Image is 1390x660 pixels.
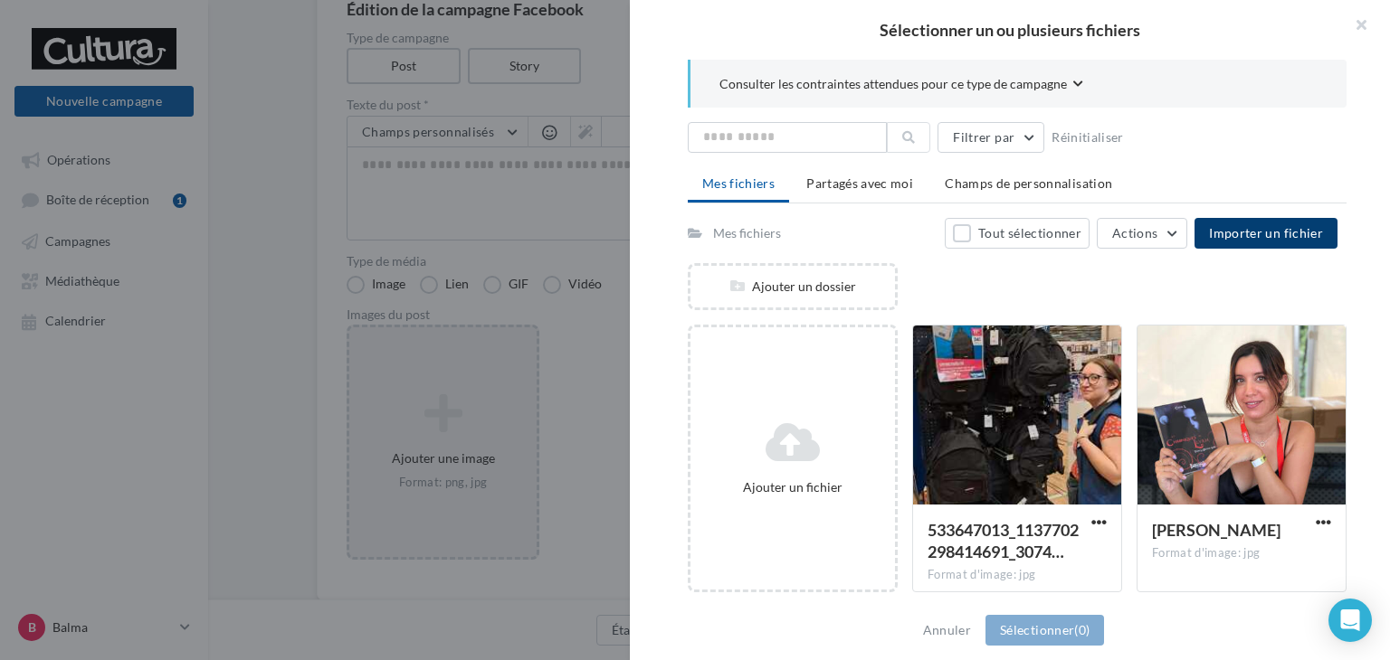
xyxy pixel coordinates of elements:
div: Ajouter un dossier [690,278,895,296]
span: Mes fichiers [702,175,775,191]
button: Sélectionner(0) [985,615,1104,646]
span: 533647013_1137702298414691_30749603200753414_n [928,520,1079,561]
span: Importer un fichier [1209,225,1323,240]
span: (0) [1074,622,1090,637]
button: Importer un fichier [1195,218,1338,249]
div: Mes fichiers [713,224,781,242]
div: Open Intercom Messenger [1328,599,1372,642]
button: Consulter les contraintes attendues pour ce type de campagne [719,74,1083,97]
span: Champs de personnalisation [945,175,1112,191]
button: Filtrer par [938,122,1044,153]
h2: Sélectionner un ou plusieurs fichiers [659,22,1361,38]
button: Annuler [916,619,978,641]
div: Ajouter un fichier [698,478,888,496]
button: Réinitialiser [1044,127,1131,148]
span: Callie L [1152,520,1281,540]
div: Format d'image: jpg [1152,545,1331,561]
div: Format d'image: jpg [928,567,1107,583]
span: Partagés avec moi [806,175,913,191]
button: Tout sélectionner [945,218,1090,249]
button: Actions [1097,218,1187,249]
span: Consulter les contraintes attendues pour ce type de campagne [719,75,1067,93]
span: Actions [1112,225,1157,240]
